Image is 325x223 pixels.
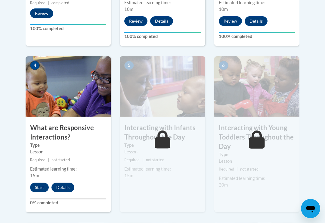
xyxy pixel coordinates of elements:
span: 10m [219,7,228,12]
button: Details [150,16,173,26]
img: Course Image [120,56,205,117]
span: 6 [219,61,228,70]
label: Type [219,151,295,158]
button: Review [219,16,242,26]
label: 100% completed [30,25,106,32]
div: Lesson [30,149,106,155]
label: 100% completed [219,33,295,40]
span: | [48,158,49,162]
div: Lesson [219,158,295,165]
span: | [237,167,238,171]
h3: What are Responsive Interactions? [26,123,111,142]
img: Course Image [214,56,299,117]
span: 10m [124,7,133,12]
button: Details [245,16,268,26]
h3: Interacting with Young Toddlers Throughout the Day [214,123,299,151]
span: not started [240,167,258,171]
button: Review [124,16,147,26]
span: 15m [124,173,133,178]
button: Start [30,183,49,192]
span: | [48,1,49,5]
div: Estimated learning time: [219,175,295,182]
span: 5 [124,61,134,70]
h3: Interacting with Infants Throughout the Day [120,123,205,142]
button: Review [30,8,53,18]
span: Required [219,167,234,171]
div: Your progress [219,32,295,33]
label: Type [30,142,106,149]
label: 0% completed [30,199,106,206]
span: 4 [30,61,40,70]
img: Course Image [26,56,111,117]
iframe: Button to launch messaging window [301,199,320,218]
div: Your progress [30,24,106,25]
span: 20m [219,182,228,187]
label: Type [124,142,200,149]
span: not started [51,158,70,162]
span: | [142,158,144,162]
div: Lesson [124,149,200,155]
span: Required [30,1,45,5]
span: Required [30,158,45,162]
div: Estimated learning time: [124,166,200,172]
span: 15m [30,173,39,178]
div: Your progress [124,32,200,33]
label: 100% completed [124,33,200,40]
span: Required [124,158,140,162]
span: completed [51,1,69,5]
span: not started [146,158,164,162]
button: Details [51,183,74,192]
div: Estimated learning time: [30,166,106,172]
